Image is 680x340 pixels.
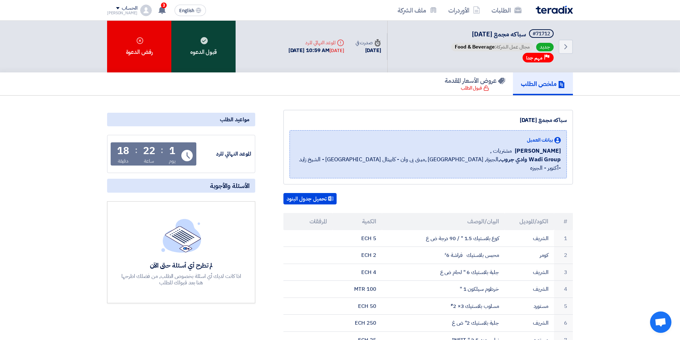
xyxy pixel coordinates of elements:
td: الشريف [505,281,554,298]
div: : [135,144,137,157]
td: 4 ECH [333,264,382,281]
img: profile_test.png [140,5,152,16]
div: Open chat [650,311,671,333]
th: البيان/الوصف [382,213,505,230]
div: : [161,144,163,157]
div: سباكه مجمع [DATE] [289,116,567,125]
div: مواعيد الطلب [107,113,255,126]
div: 1 [169,146,175,156]
a: الطلبات [486,2,527,19]
div: رفض الدعوة [107,21,171,72]
div: لم تطرح أي أسئلة حتى الآن [121,261,242,269]
h5: سباكه مجمع 7-10-2025 [450,29,555,39]
div: الموعد النهائي للرد [198,150,251,158]
span: الأسئلة والأجوبة [210,182,250,190]
td: 1 [554,230,573,247]
th: # [554,213,573,230]
div: دقيقة [118,157,129,165]
td: 3 [554,264,573,281]
span: [PERSON_NAME] [515,147,561,155]
div: [DATE] [329,47,344,54]
a: ملف الشركة [392,2,443,19]
span: 3 [161,2,167,8]
a: ملخص الطلب [513,72,573,95]
td: 250 ECH [333,315,382,332]
td: الشريف [505,230,554,247]
img: empty_state_list.svg [161,219,201,252]
span: سباكه مجمع [DATE] [472,29,526,39]
td: مستورد [505,298,554,315]
td: 100 MTR [333,281,382,298]
td: جلبة بلاستيك 6 " لحام ض ع [382,264,505,281]
div: الحساب [122,5,137,11]
button: تحميل جدول البنود [283,193,337,204]
th: المرفقات [283,213,333,230]
button: English [175,5,206,16]
th: الكود/الموديل [505,213,554,230]
a: عروض الأسعار المقدمة قبول الطلب [437,72,513,95]
span: بيانات العميل [527,136,553,144]
div: [DATE] 10:59 AM [288,46,344,55]
td: 4 [554,281,573,298]
div: [PERSON_NAME] [107,11,137,15]
span: مشتريات , [490,147,512,155]
td: 50 ECH [333,298,382,315]
div: ساعة [144,157,154,165]
td: الشريف [505,264,554,281]
th: الكمية [333,213,382,230]
td: خرطوم سيلكون 1 " [382,281,505,298]
td: محبس بلاستيك فراشة 6 ً [382,247,505,264]
div: #71712 [533,31,550,36]
div: صدرت في [356,39,381,46]
a: الأوردرات [443,2,486,19]
div: 22 [143,146,155,156]
h5: ملخص الطلب [521,80,565,88]
td: مسلوب بلاستيك 3× 2"ً [382,298,505,315]
td: كوع بلاستيك 1.5 " / 90 درجة ض ع [382,230,505,247]
td: 2 ECH [333,247,382,264]
img: Teradix logo [536,6,573,14]
h5: عروض الأسعار المقدمة [445,76,505,85]
span: مهم جدا [526,55,543,61]
td: 2 [554,247,573,264]
td: جلبة بلاستيك 2" ض غ [382,315,505,332]
div: [DATE] [356,46,381,55]
td: 5 [554,298,573,315]
div: 18 [117,146,129,156]
td: الشريف [505,315,554,332]
div: قبول الطلب [461,85,489,92]
span: الجيزة, [GEOGRAPHIC_DATA] ,مبنى بى وان - كابيتال [GEOGRAPHIC_DATA] - الشيخ زايد -أكتوبر - الجيزه [296,155,561,172]
div: يوم [169,157,176,165]
b: Wadi Group وادي جروب, [498,155,561,164]
span: Food & Beverage [455,43,495,51]
td: 5 ECH [333,230,382,247]
span: مجال عمل الشركة: [451,43,533,51]
div: قبول الدعوه [171,21,236,72]
div: الموعد النهائي للرد [288,39,344,46]
td: كومر [505,247,554,264]
span: جديد [536,43,554,51]
div: اذا كانت لديك أي اسئلة بخصوص الطلب, من فضلك اطرحها هنا بعد قبولك للطلب [121,273,242,286]
span: English [179,8,194,13]
td: 6 [554,315,573,332]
